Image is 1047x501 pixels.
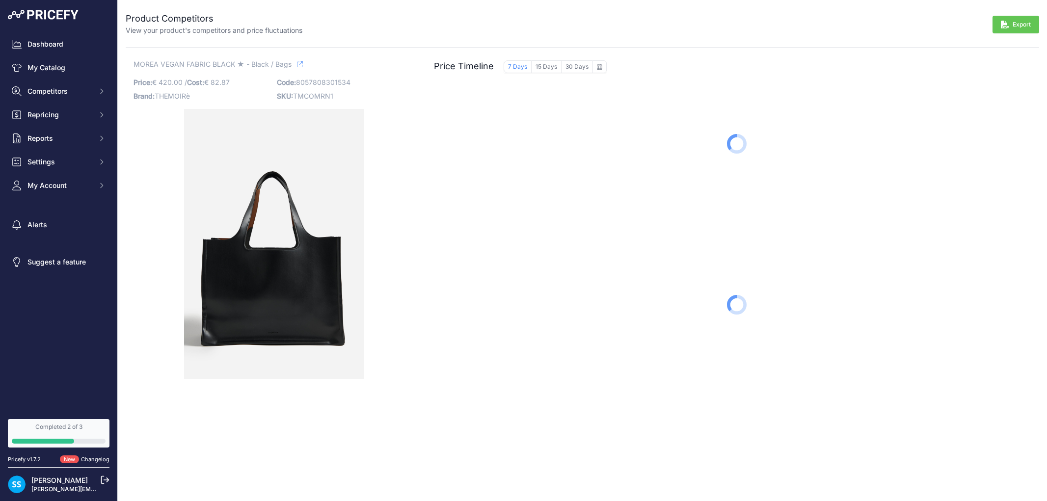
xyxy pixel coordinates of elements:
img: Pricefy Logo [8,10,79,20]
button: My Account [8,177,109,194]
button: Export [993,16,1039,33]
p: THEMOIRè [134,89,271,103]
button: 7 Days [504,60,532,73]
a: My Catalog [8,59,109,77]
a: Changelog [81,456,109,463]
span: MOREA VEGAN FABRIC BLACK ★ - Black / Bags [134,58,292,70]
a: Suggest a feature [8,253,109,271]
a: Completed 2 of 3 [8,419,109,448]
button: 15 Days [532,60,562,73]
div: Pricefy v1.7.2 [8,455,41,464]
span: My Account [27,181,92,190]
button: Settings [8,153,109,171]
span: Settings [27,157,92,167]
span: Cost: [187,78,204,86]
h2: Price Timeline [434,59,494,73]
a: Dashboard [8,35,109,53]
span: Competitors [27,86,92,96]
p: View your product's competitors and price fluctuations [126,26,302,35]
h2: Product Competitors [126,12,302,26]
div: Completed 2 of 3 [12,423,106,431]
button: Reports [8,130,109,147]
span: Brand: [134,92,155,100]
a: Alerts [8,216,109,234]
button: Competitors [8,82,109,100]
a: [PERSON_NAME] [31,476,88,484]
span: Repricing [27,110,92,120]
span: SKU: [277,92,293,100]
span: Code: [277,78,296,86]
button: Repricing [8,106,109,124]
p: 8057808301534 [277,76,414,89]
p: TMCOMRN1 [277,89,414,103]
span: Reports [27,133,92,143]
nav: Sidebar [8,35,109,407]
span: New [60,455,79,464]
p: € 420.00 / € 82.87 [134,76,271,89]
span: Price: [134,78,152,86]
button: 30 Days [562,60,592,73]
a: [PERSON_NAME][EMAIL_ADDRESS][DOMAIN_NAME] [31,485,183,493]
